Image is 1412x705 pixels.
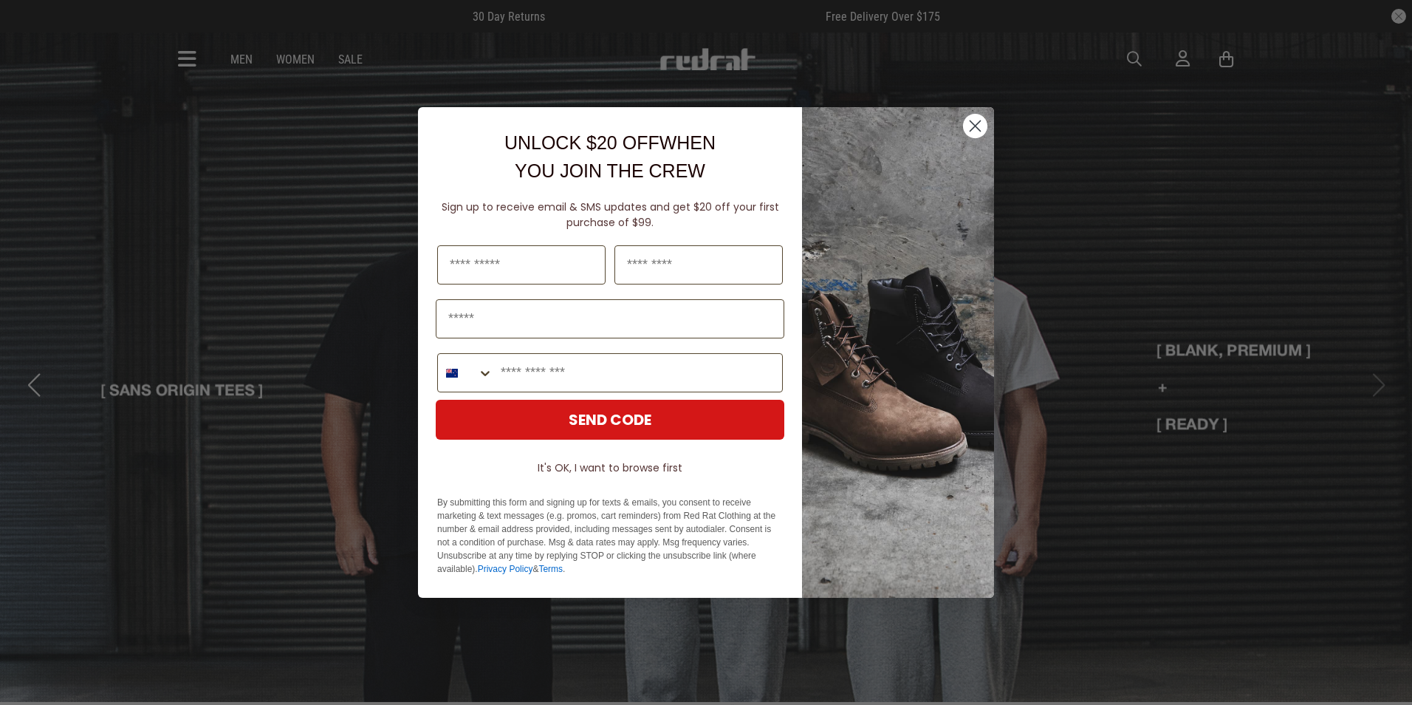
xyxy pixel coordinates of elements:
img: New Zealand [446,367,458,379]
input: Email [436,299,784,338]
a: Terms [538,564,563,574]
button: It's OK, I want to browse first [436,454,784,481]
button: Open LiveChat chat widget [12,6,56,50]
button: Search Countries [438,354,493,392]
span: Sign up to receive email & SMS updates and get $20 off your first purchase of $99. [442,200,779,230]
button: Close dialog [962,113,988,139]
button: SEND CODE [436,400,784,440]
span: UNLOCK $20 OFF [504,132,659,153]
input: First Name [437,245,606,285]
span: WHEN [659,132,716,153]
a: Privacy Policy [478,564,533,574]
img: f7662613-148e-4c88-9575-6c6b5b55a647.jpeg [802,107,994,598]
span: YOU JOIN THE CREW [515,160,705,181]
p: By submitting this form and signing up for texts & emails, you consent to receive marketing & tex... [437,496,783,576]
